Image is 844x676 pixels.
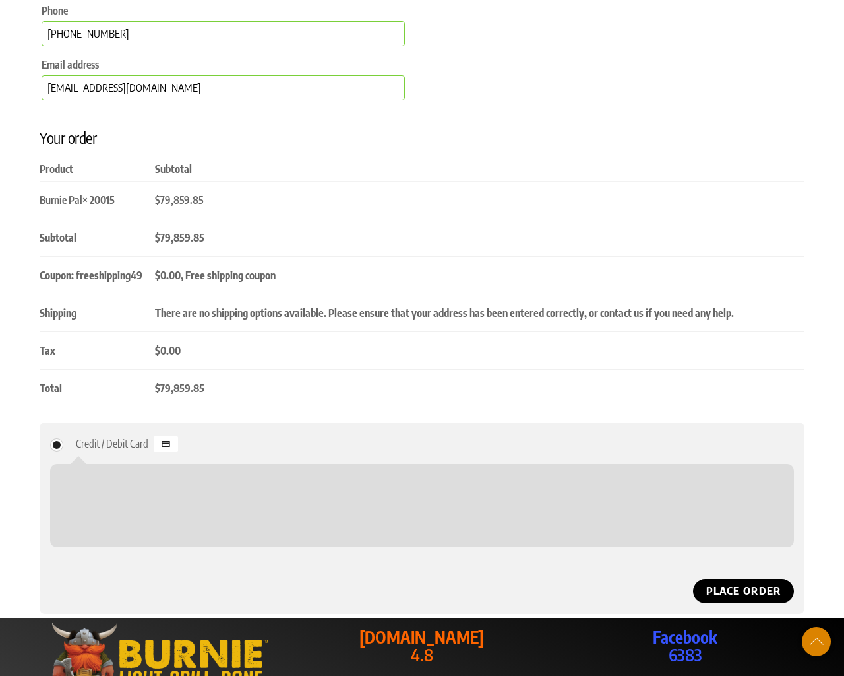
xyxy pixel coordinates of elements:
[155,294,804,331] td: There are no shipping options available. Please ensure that your address has been entered correct...
[155,344,160,357] span: $
[693,579,794,603] button: Place order
[40,127,804,149] h3: Your order
[40,369,155,407] th: Total
[155,231,160,244] span: $
[155,256,804,294] td: , Free shipping coupon
[155,231,204,244] bdi: 79,859.85
[40,181,155,219] td: Burnie Pal
[155,382,160,395] span: $
[155,344,181,357] bdi: 0.00
[155,269,181,282] span: 0.00
[154,436,178,452] img: Credit / Debit Card
[155,269,160,282] span: $
[653,626,717,648] strong: Facebook
[40,331,155,369] th: Tax
[155,156,804,181] th: Subtotal
[566,628,804,663] a: Facebook6383
[155,193,203,207] bdi: 79,859.85
[42,54,405,75] label: Email address
[40,156,155,181] th: Product
[303,628,541,663] p: 4.8
[57,471,782,537] iframe: Secure payment input frame
[40,219,155,256] th: Subtotal
[76,437,178,450] label: Credit / Debit Card
[40,256,155,294] th: Coupon: freeshipping49
[303,628,541,663] a: [DOMAIN_NAME]4.8
[359,626,484,648] strong: [DOMAIN_NAME]
[82,193,115,207] strong: × 20015
[566,628,804,663] p: 6383
[155,193,160,207] span: $
[155,382,204,395] bdi: 79,859.85
[40,294,155,331] th: Shipping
